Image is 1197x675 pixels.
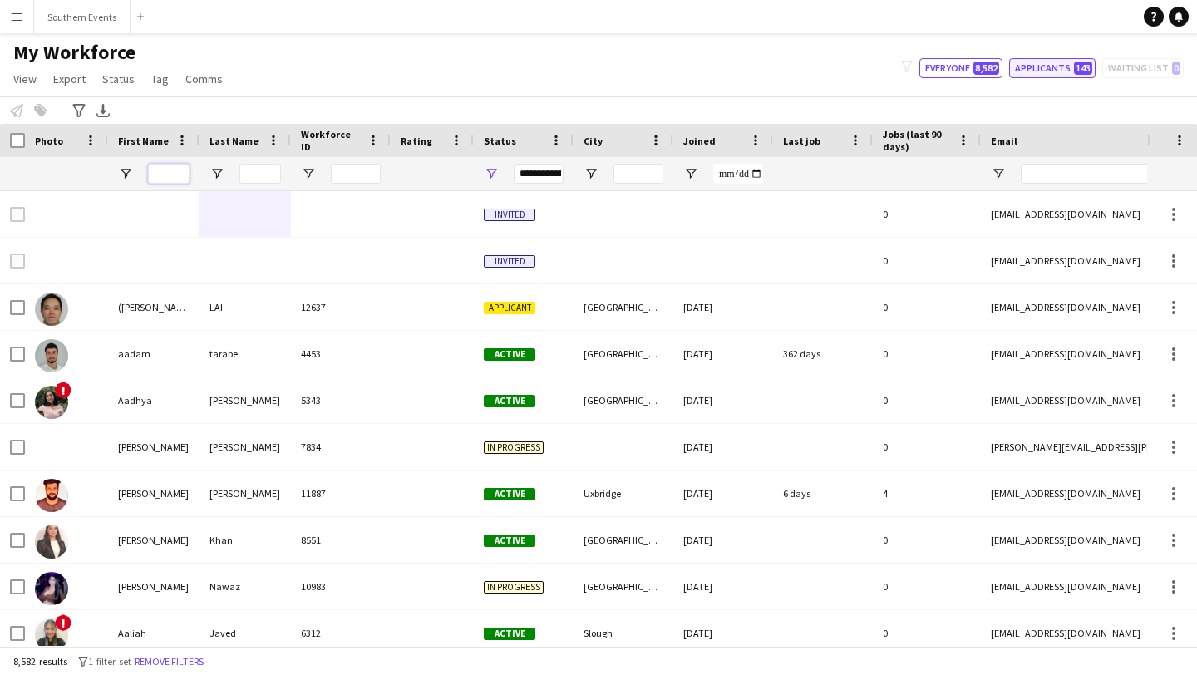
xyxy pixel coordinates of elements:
div: [DATE] [673,610,773,656]
div: Khan [199,517,291,563]
div: Aadhya [108,377,199,423]
span: In progress [484,581,544,594]
div: Uxbridge [574,471,673,516]
div: [GEOGRAPHIC_DATA] [574,377,673,423]
img: Aaliah Javed [35,618,68,652]
span: Status [484,135,516,147]
span: Rating [401,135,432,147]
div: 7834 [291,424,391,470]
span: 1 filter set [88,655,131,668]
button: Open Filter Menu [484,166,499,181]
input: First Name Filter Input [148,164,190,184]
div: Slough [574,610,673,656]
input: Joined Filter Input [713,164,763,184]
input: Row Selection is disabled for this row (unchecked) [10,207,25,222]
input: City Filter Input [613,164,663,184]
div: [PERSON_NAME] [108,471,199,516]
div: [PERSON_NAME] [199,471,291,516]
button: Open Filter Menu [301,166,316,181]
div: [DATE] [673,424,773,470]
img: aadam tarabe [35,339,68,372]
span: Comms [185,71,223,86]
a: Tag [145,68,175,90]
span: 143 [1074,62,1092,75]
span: Photo [35,135,63,147]
button: Open Filter Menu [991,166,1006,181]
span: Joined [683,135,716,147]
a: Comms [179,68,229,90]
img: Aadhya Chanda [35,386,68,419]
input: Last Name Filter Input [239,164,281,184]
div: 0 [873,610,981,656]
button: Remove filters [131,653,207,671]
span: Active [484,628,535,640]
div: 0 [873,517,981,563]
span: Active [484,488,535,500]
div: tarabe [199,331,291,377]
div: 0 [873,284,981,330]
span: 8,582 [973,62,999,75]
div: [PERSON_NAME] [199,377,291,423]
div: 362 days [773,331,873,377]
div: 0 [873,331,981,377]
div: 12637 [291,284,391,330]
div: [DATE] [673,564,773,609]
span: Last job [783,135,820,147]
div: 4453 [291,331,391,377]
div: [GEOGRAPHIC_DATA] [574,564,673,609]
button: Open Filter Menu [209,166,224,181]
span: Last Name [209,135,259,147]
div: [DATE] [673,471,773,516]
div: aadam [108,331,199,377]
button: Open Filter Menu [683,166,698,181]
div: 0 [873,238,981,283]
button: Open Filter Menu [118,166,133,181]
div: Javed [199,610,291,656]
div: 0 [873,191,981,237]
div: [DATE] [673,377,773,423]
span: Active [484,535,535,547]
a: Export [47,68,92,90]
div: [PERSON_NAME] [108,564,199,609]
div: ([PERSON_NAME]) [PERSON_NAME] [108,284,199,330]
span: Jobs (last 90 days) [883,128,951,153]
div: [PERSON_NAME] [199,424,291,470]
app-action-btn: Export XLSX [93,101,113,121]
span: ! [55,382,71,398]
span: Tag [151,71,169,86]
span: My Workforce [13,40,135,65]
span: First Name [118,135,169,147]
div: Nawaz [199,564,291,609]
span: City [584,135,603,147]
div: 0 [873,424,981,470]
div: [GEOGRAPHIC_DATA] [574,284,673,330]
div: 10983 [291,564,391,609]
div: 4 [873,471,981,516]
img: Aalia Khan [35,525,68,559]
button: Applicants143 [1009,58,1096,78]
button: Everyone8,582 [919,58,1002,78]
a: Status [96,68,141,90]
span: Status [102,71,135,86]
span: In progress [484,441,544,454]
div: 6 days [773,471,873,516]
span: Export [53,71,86,86]
div: 6312 [291,610,391,656]
a: View [7,68,43,90]
div: 11887 [291,471,391,516]
div: 5343 [291,377,391,423]
span: Applicant [484,302,535,314]
div: [PERSON_NAME] [108,424,199,470]
span: ! [55,614,71,631]
span: Invited [484,209,535,221]
button: Southern Events [34,1,131,33]
div: [DATE] [673,517,773,563]
div: [DATE] [673,331,773,377]
div: [GEOGRAPHIC_DATA] [574,331,673,377]
button: Open Filter Menu [584,166,598,181]
div: [DATE] [673,284,773,330]
span: View [13,71,37,86]
div: Aaliah [108,610,199,656]
span: Workforce ID [301,128,361,153]
img: Aalia Nawaz [35,572,68,605]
